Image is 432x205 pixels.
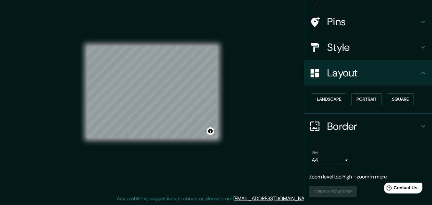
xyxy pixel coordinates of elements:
p: Any problems, suggestions, or concerns please email . [117,195,313,202]
div: A4 [312,155,350,165]
button: Toggle attribution [207,127,214,135]
p: Zoom level too high - zoom in more [309,173,427,181]
button: Square [387,93,414,105]
h4: Border [327,120,419,133]
a: [EMAIL_ADDRESS][DOMAIN_NAME] [233,195,312,202]
button: Landscape [312,93,346,105]
iframe: Help widget launcher [375,180,425,198]
button: Portrait [351,93,382,105]
h4: Pins [327,15,419,28]
div: Border [304,114,432,139]
div: Style [304,35,432,60]
canvas: Map [87,46,217,138]
h4: Style [327,41,419,54]
div: Pins [304,9,432,35]
h4: Layout [327,67,419,79]
label: Size [312,149,318,155]
div: Layout [304,60,432,86]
